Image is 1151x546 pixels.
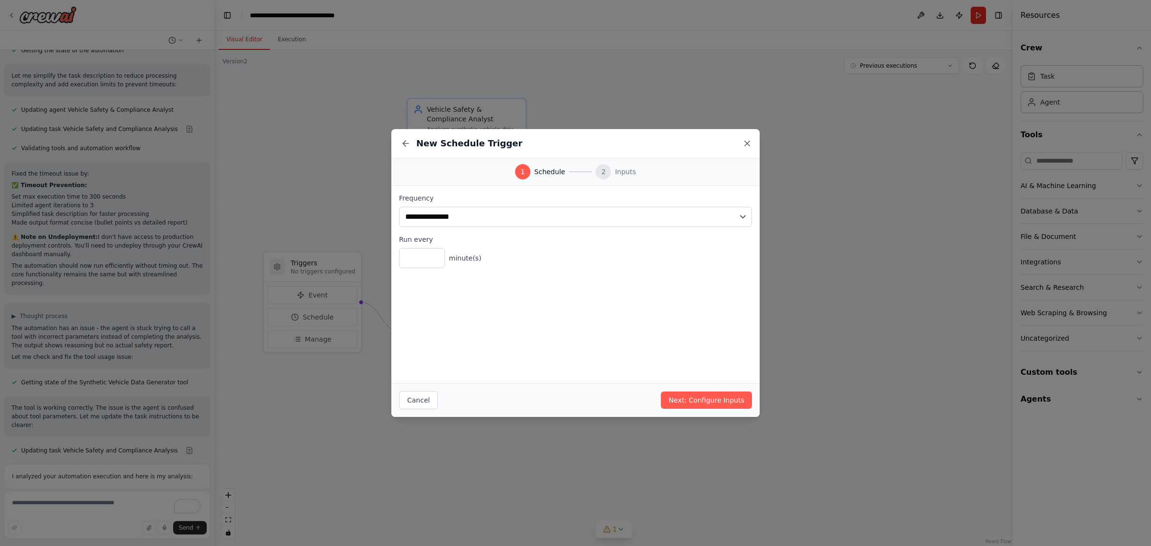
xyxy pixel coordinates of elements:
button: Cancel [399,391,438,409]
h2: New Schedule Trigger [416,137,522,150]
span: Inputs [615,167,636,177]
div: 1 [515,164,530,179]
div: 2 [596,164,611,179]
label: Run every [399,235,752,244]
span: minute(s) [449,253,482,263]
button: Next: Configure Inputs [661,392,752,409]
label: Frequency [399,193,752,203]
span: Schedule [534,167,565,177]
